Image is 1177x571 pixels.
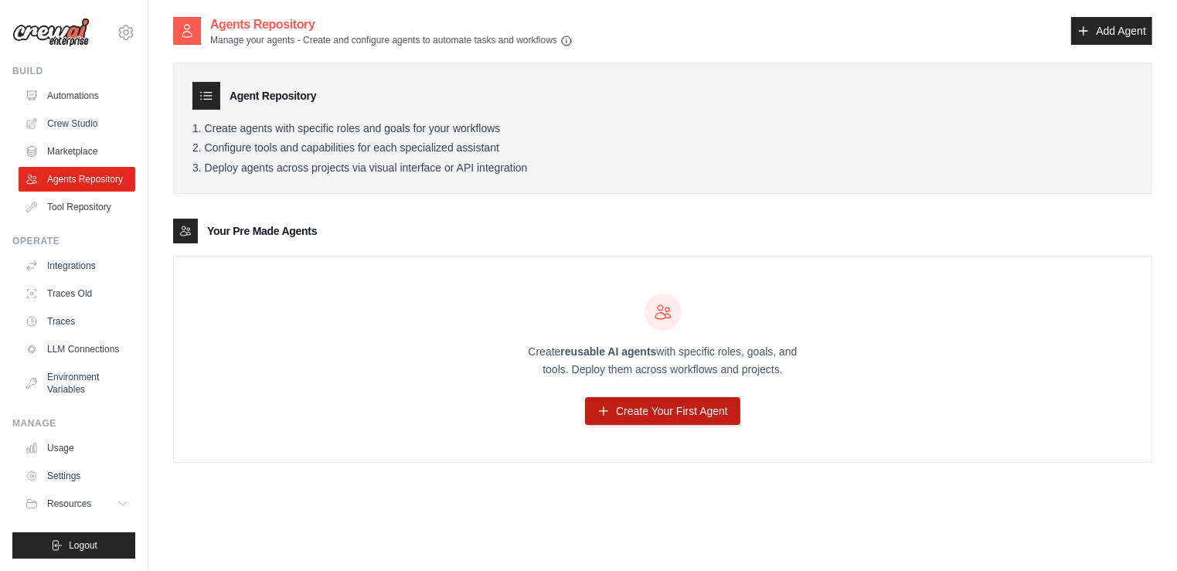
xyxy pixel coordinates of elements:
[585,397,740,425] a: Create Your First Agent
[12,18,90,47] img: Logo
[19,309,135,334] a: Traces
[210,15,573,34] h2: Agents Repository
[19,436,135,461] a: Usage
[12,532,135,559] button: Logout
[230,88,316,104] h3: Agent Repository
[560,345,656,358] strong: reusable AI agents
[1071,17,1152,45] a: Add Agent
[69,539,97,552] span: Logout
[192,122,1133,136] li: Create agents with specific roles and goals for your workflows
[19,253,135,278] a: Integrations
[19,491,135,516] button: Resources
[19,167,135,192] a: Agents Repository
[515,343,811,379] p: Create with specific roles, goals, and tools. Deploy them across workflows and projects.
[12,417,135,430] div: Manage
[19,111,135,136] a: Crew Studio
[19,195,135,219] a: Tool Repository
[207,223,317,239] h3: Your Pre Made Agents
[12,235,135,247] div: Operate
[192,161,1133,175] li: Deploy agents across projects via visual interface or API integration
[19,464,135,488] a: Settings
[19,139,135,164] a: Marketplace
[19,281,135,306] a: Traces Old
[192,141,1133,155] li: Configure tools and capabilities for each specialized assistant
[47,498,91,510] span: Resources
[210,34,573,47] p: Manage your agents - Create and configure agents to automate tasks and workflows
[19,365,135,402] a: Environment Variables
[19,83,135,108] a: Automations
[12,65,135,77] div: Build
[19,337,135,362] a: LLM Connections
